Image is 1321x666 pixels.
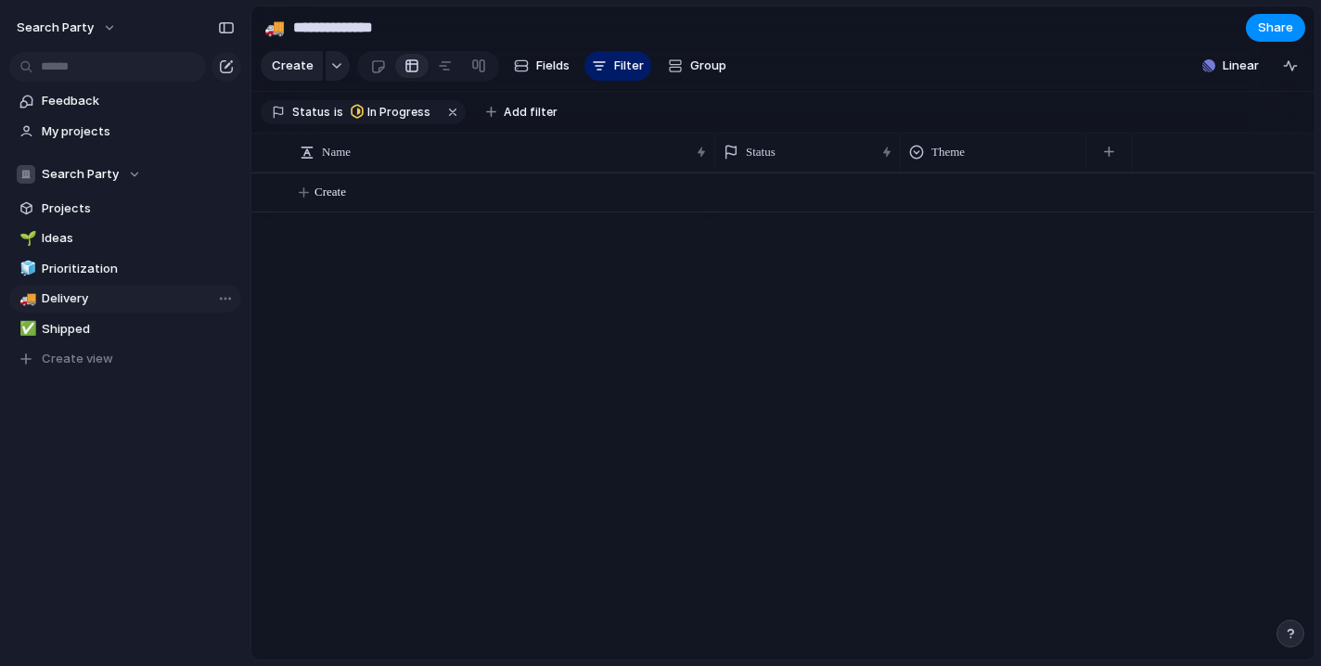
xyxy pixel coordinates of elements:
span: Status [292,104,330,121]
a: ✅Shipped [9,315,241,343]
span: Group [690,57,726,75]
div: ✅ [19,318,32,339]
button: Group [659,51,736,81]
span: Shipped [42,320,235,339]
div: 🌱 [19,228,32,250]
span: My projects [42,122,235,141]
div: 🚚 [19,288,32,310]
span: Create [314,183,346,201]
button: is [330,102,347,122]
span: Theme [931,143,965,161]
a: 🌱Ideas [9,224,241,252]
span: Delivery [42,289,235,308]
button: Create [261,51,323,81]
span: Share [1258,19,1293,37]
a: Feedback [9,87,241,115]
button: 🧊 [17,260,35,278]
button: ✅ [17,320,35,339]
button: In Progress [345,102,442,122]
button: Share [1246,14,1305,42]
button: 🚚 [17,289,35,308]
a: 🧊Prioritization [9,255,241,283]
button: Search Party [9,160,241,188]
span: Linear [1223,57,1259,75]
span: In Progress [367,104,430,121]
span: Fields [536,57,570,75]
span: Create view [42,350,113,368]
span: is [334,104,343,121]
span: Ideas [42,229,235,248]
button: Linear [1195,52,1266,80]
span: Projects [42,199,235,218]
button: 🚚 [260,13,289,43]
a: 🚚Delivery [9,285,241,313]
button: Filter [584,51,651,81]
span: Prioritization [42,260,235,278]
span: Search Party [42,165,119,184]
a: Projects [9,195,241,223]
button: 🌱 [17,229,35,248]
span: Status [746,143,776,161]
button: Create view [9,345,241,373]
button: Add filter [475,99,569,125]
button: Search Party [8,13,126,43]
span: Feedback [42,92,235,110]
button: Fields [507,51,577,81]
span: Create [272,57,314,75]
div: 🚚 [264,15,285,40]
span: Add filter [504,104,558,121]
div: 🧊 [19,258,32,279]
span: Search Party [17,19,94,37]
span: Filter [614,57,644,75]
a: My projects [9,118,241,146]
span: Name [322,143,351,161]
